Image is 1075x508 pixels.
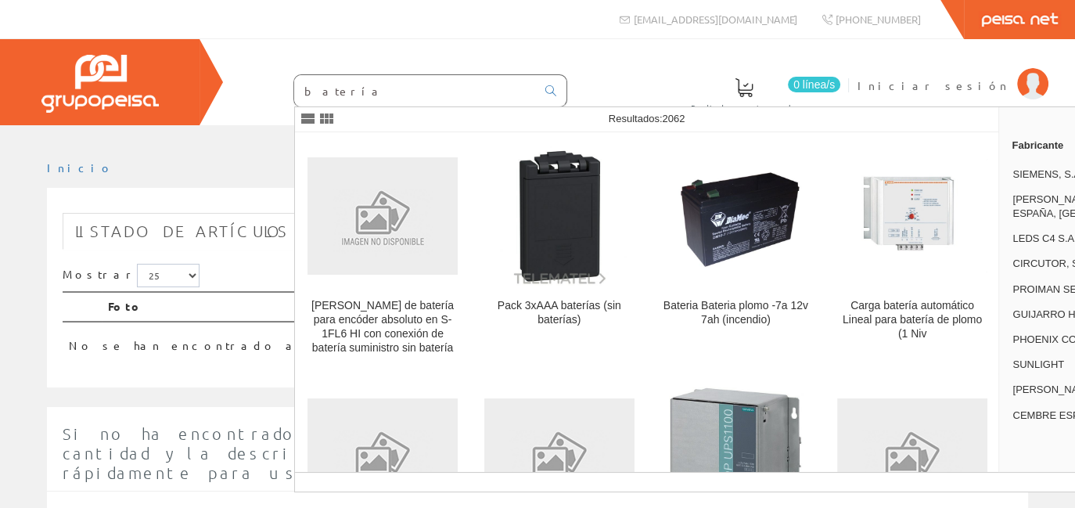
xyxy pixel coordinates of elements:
img: Caja de batería para encóder absoluto en S-1FL6 HI con conexión de batería suministro sin batería [307,157,458,275]
img: Grupo Peisa [41,55,159,113]
a: Pack 3xAAA baterías (sin baterías) Pack 3xAAA baterías (sin baterías) [471,133,647,373]
a: Listado de artículos [63,213,301,250]
span: Iniciar sesión [857,77,1009,93]
div: Bateria Bateria plomo -7a 12v 7ah (incendio) [660,299,811,327]
td: No se han encontrado artículos, pruebe con otra búsqueda [63,322,913,360]
span: 2062 [662,113,685,124]
img: Bateria Bateria plomo -7a 12v 7ah (incendio) [660,160,811,272]
a: Caja de batería para encóder absoluto en S-1FL6 HI con conexión de batería suministro sin batería... [295,133,471,373]
a: Bateria Bateria plomo -7a 12v 7ah (incendio) Bateria Bateria plomo -7a 12v 7ah (incendio) [648,133,824,373]
th: Foto [102,292,913,322]
span: Si no ha encontrado algún artículo en nuestro catálogo introduzca aquí la cantidad y la descripci... [63,424,959,482]
label: Mostrar [63,264,200,287]
a: Carga batería automático Lineal para batería de plomo (1 Niv Carga batería automático Lineal para... [825,133,1001,373]
div: Pack 3xAAA baterías (sin baterías) [484,299,635,327]
div: [PERSON_NAME] de batería para encóder absoluto en S-1FL6 HI con conexión de batería suministro si... [307,299,458,355]
select: Mostrar [137,264,200,287]
span: Resultados: [609,113,685,124]
span: 0 línea/s [788,77,840,92]
img: Carga batería automático Lineal para batería de plomo (1 Niv [837,159,988,272]
span: [PHONE_NUMBER] [836,13,921,26]
span: [EMAIL_ADDRESS][DOMAIN_NAME] [634,13,797,26]
img: Pack 3xAAA baterías (sin baterías) [489,146,630,286]
input: Buscar ... [294,75,536,106]
a: Inicio [47,160,113,175]
span: Pedido actual [691,100,797,116]
div: Carga batería automático Lineal para batería de plomo (1 Niv [837,299,988,341]
a: Iniciar sesión [857,65,1048,80]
